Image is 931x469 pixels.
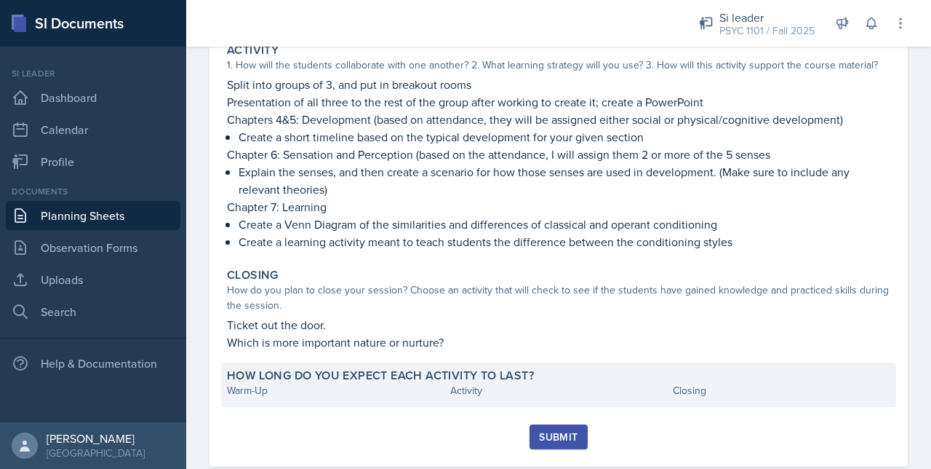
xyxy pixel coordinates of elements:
a: Planning Sheets [6,201,180,230]
div: Help & Documentation [6,349,180,378]
p: Chapter 6: Sensation and Perception (based on the attendance, I will assign them 2 or more of the... [227,146,890,163]
div: [PERSON_NAME] [47,431,145,446]
div: Closing [673,383,890,398]
div: [GEOGRAPHIC_DATA] [47,446,145,460]
div: Si leader [719,9,815,26]
label: Closing [227,268,279,283]
label: Activity [227,43,279,58]
p: Chapter 7: Learning [227,198,890,216]
div: 1. How will the students collaborate with one another? 2. What learning strategy will you use? 3.... [227,58,890,73]
p: Split into groups of 3, and put in breakout rooms [227,76,890,93]
label: How long do you expect each activity to last? [227,368,534,383]
a: Observation Forms [6,233,180,262]
div: Documents [6,185,180,198]
a: Dashboard [6,83,180,112]
div: Si leader [6,67,180,80]
div: PSYC 1101 / Fall 2025 [719,23,815,39]
div: Activity [450,383,668,398]
div: Warm-Up [227,383,444,398]
a: Profile [6,147,180,176]
div: How do you plan to close your session? Choose an activity that will check to see if the students ... [227,283,890,313]
p: Presentation of all three to the rest of the group after working to create it; create a PowerPoint [227,93,890,111]
p: Explain the senses, and then create a scenario for how those senses are used in development. (Mak... [239,163,890,198]
a: Uploads [6,265,180,294]
p: Create a learning activity meant to teach students the difference between the conditioning styles [239,233,890,251]
p: Create a short timeline based on the typical development for your given section [239,128,890,146]
a: Search [6,297,180,326]
p: Ticket out the door. [227,316,890,334]
button: Submit [530,425,587,449]
div: Submit [539,431,578,443]
p: Chapters 4&5: Development (based on attendance, they will be assigned either social or physical/c... [227,111,890,128]
p: Which is more important nature or nurture? [227,334,890,351]
p: Create a Venn Diagram of the similarities and differences of classical and operant conditioning [239,216,890,233]
a: Calendar [6,115,180,144]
